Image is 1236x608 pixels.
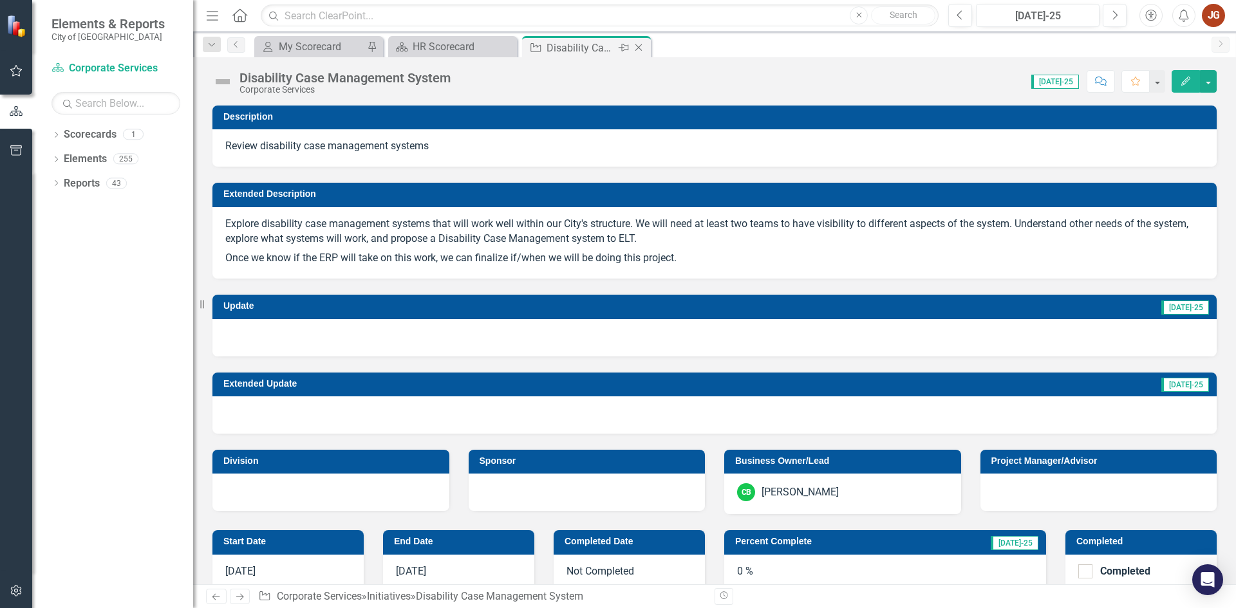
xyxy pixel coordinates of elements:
a: Reports [64,176,100,191]
span: Review disability case management systems [225,140,429,152]
div: HR Scorecard [413,39,514,55]
a: Initiatives [367,590,411,602]
h3: Extended Description [223,189,1210,199]
a: HR Scorecard [391,39,514,55]
p: Once we know if the ERP will take on this work, we can finalize if/when we will be doing this pro... [225,248,1204,266]
button: [DATE]-25 [976,4,1100,27]
h3: Extended Update [223,379,816,389]
div: Disability Case Management System [239,71,451,85]
div: [PERSON_NAME] [762,485,839,500]
h3: Start Date [223,537,357,546]
span: [DATE] [396,565,426,577]
h3: Project Manager/Advisor [991,456,1211,466]
h3: End Date [394,537,528,546]
img: Not Defined [212,71,233,92]
small: City of [GEOGRAPHIC_DATA] [51,32,165,42]
a: Corporate Services [277,590,362,602]
span: Search [890,10,917,20]
input: Search ClearPoint... [261,5,939,27]
h3: Completed [1076,537,1210,546]
img: ClearPoint Strategy [6,15,29,37]
div: 1 [123,129,144,140]
h3: Update [223,301,603,311]
div: 0 % [724,555,1046,592]
a: My Scorecard [257,39,364,55]
button: Search [871,6,935,24]
div: Corporate Services [239,85,451,95]
div: Disability Case Management System [416,590,583,602]
h3: Percent Complete [735,537,921,546]
a: Corporate Services [51,61,180,76]
button: JG [1202,4,1225,27]
h3: Sponsor [480,456,699,466]
span: [DATE]-25 [1031,75,1079,89]
h3: Business Owner/Lead [735,456,955,466]
a: Scorecards [64,127,117,142]
h3: Division [223,456,443,466]
div: Not Completed [554,555,705,592]
div: 43 [106,178,127,189]
a: Elements [64,152,107,167]
span: [DATE]-25 [991,536,1038,550]
h3: Description [223,112,1210,122]
div: Disability Case Management System [547,40,615,56]
div: Open Intercom Messenger [1192,564,1223,595]
span: [DATE]-25 [1161,378,1209,392]
input: Search Below... [51,92,180,115]
div: CB [737,483,755,501]
div: My Scorecard [279,39,364,55]
h3: Completed Date [565,537,698,546]
div: » » [258,589,705,604]
div: [DATE]-25 [980,8,1095,24]
p: Explore disability case management systems that will work well within our City's structure. We wi... [225,217,1204,249]
span: [DATE] [225,565,256,577]
span: Elements & Reports [51,16,165,32]
div: 255 [113,154,138,165]
span: [DATE]-25 [1161,300,1209,315]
